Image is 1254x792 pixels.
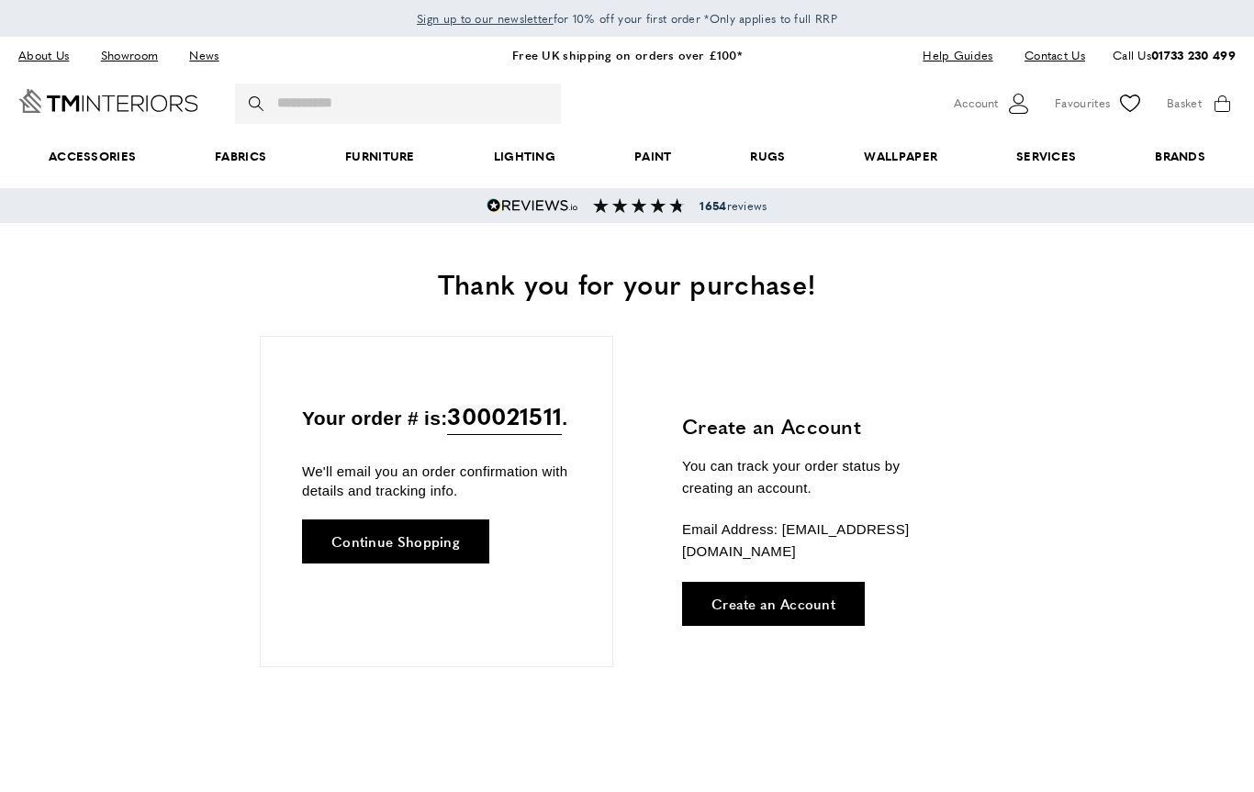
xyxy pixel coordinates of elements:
[1113,46,1236,65] p: Call Us
[1011,43,1085,68] a: Contact Us
[487,198,578,213] img: Reviews.io 5 stars
[977,128,1115,184] a: Services
[417,10,837,27] span: for 10% off your first order *Only applies to full RRP
[593,198,685,213] img: Reviews section
[954,90,1032,117] button: Customer Account
[302,519,489,563] a: Continue Shopping
[682,519,953,563] p: Email Address: [EMAIL_ADDRESS][DOMAIN_NAME]
[447,397,562,435] span: 300021511
[302,462,571,500] p: We'll email you an order confirmation with details and tracking info.
[331,534,460,548] span: Continue Shopping
[954,94,998,113] span: Account
[512,46,742,63] a: Free UK shipping on orders over £100*
[1055,94,1110,113] span: Favourites
[87,43,172,68] a: Showroom
[824,128,977,184] a: Wallpaper
[454,128,595,184] a: Lighting
[1055,90,1144,117] a: Favourites
[682,582,865,626] a: Create an Account
[1151,46,1236,63] a: 01733 230 499
[700,198,767,213] span: reviews
[417,10,554,27] span: Sign up to our newsletter
[302,397,571,435] p: Your order # is: .
[682,412,953,441] h3: Create an Account
[700,197,726,214] strong: 1654
[306,128,454,184] a: Furniture
[9,128,175,184] span: Accessories
[1115,128,1245,184] a: Brands
[595,128,711,184] a: Paint
[438,263,816,303] span: Thank you for your purchase!
[249,84,267,124] button: Search
[18,89,198,113] a: Go to Home page
[175,128,306,184] a: Fabrics
[682,455,953,499] p: You can track your order status by creating an account.
[175,43,232,68] a: News
[909,43,1006,68] a: Help Guides
[417,9,554,28] a: Sign up to our newsletter
[711,128,824,184] a: Rugs
[18,43,83,68] a: About Us
[711,597,835,610] span: Create an Account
